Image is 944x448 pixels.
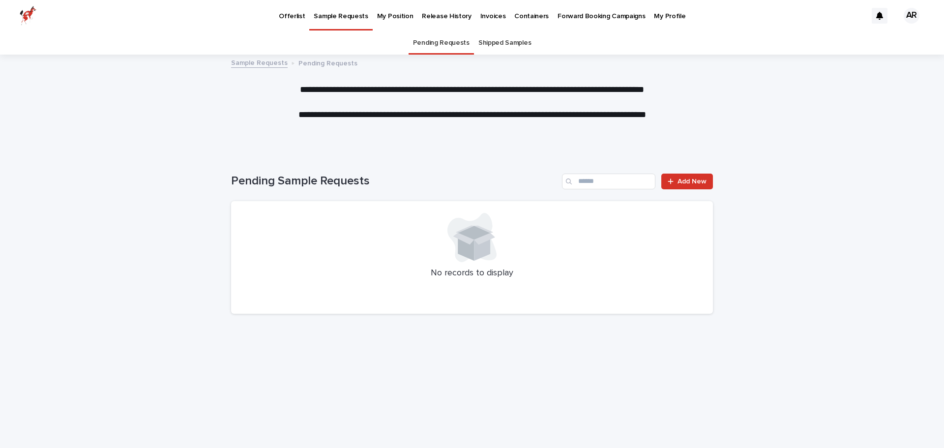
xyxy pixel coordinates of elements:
[298,57,357,68] p: Pending Requests
[20,6,36,26] img: zttTXibQQrCfv9chImQE
[231,57,288,68] a: Sample Requests
[661,174,713,189] a: Add New
[243,268,701,279] p: No records to display
[413,31,470,55] a: Pending Requests
[231,174,558,188] h1: Pending Sample Requests
[678,178,707,185] span: Add New
[562,174,655,189] input: Search
[478,31,531,55] a: Shipped Samples
[904,8,919,24] div: AR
